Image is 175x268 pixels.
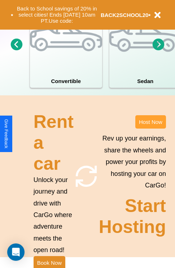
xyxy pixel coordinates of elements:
h2: Rent a car [34,111,74,174]
button: Back to School savings of 20% in select cities! Ends [DATE] 10am PT.Use code: [13,4,101,26]
b: BACK2SCHOOL20 [101,12,149,18]
div: Give Feedback [4,119,9,148]
h4: Convertible [30,74,102,88]
div: Open Intercom Messenger [7,243,25,261]
button: Host Now [135,115,166,129]
p: Rev up your earnings, share the wheels and power your profits by hosting your car on CarGo! [99,133,166,191]
p: Unlock your journey and drive with CarGo where adventure meets the open road! [34,174,74,256]
h2: Start Hosting [99,195,166,237]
